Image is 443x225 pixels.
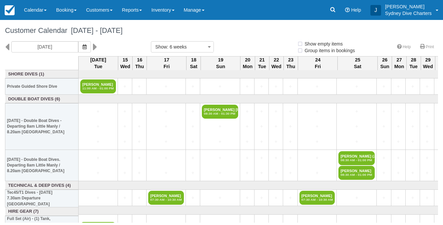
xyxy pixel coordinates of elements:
[242,83,252,90] a: +
[80,194,116,201] a: +
[378,83,389,90] a: +
[345,8,350,12] i: Help
[340,158,373,162] em: 08:30 AM - 01:00 PM
[340,173,373,177] em: 08:30 AM - 01:00 PM
[188,155,198,162] a: +
[134,194,145,201] a: +
[67,26,123,35] span: [DATE] - [DATE]
[270,83,281,90] a: +
[148,155,184,162] a: +
[270,108,281,115] a: +
[148,191,184,205] a: [PERSON_NAME]07:30 AM - 10:30 AM
[393,42,415,52] a: Help
[5,150,79,181] th: [DATE] - Double Boat Dives. Departing 8am Little Manly / 8.20am [GEOGRAPHIC_DATA]
[134,123,145,130] a: +
[133,56,147,70] th: 16 Thu
[378,155,389,162] a: +
[147,56,187,70] th: 17 Fri
[407,155,418,162] a: +
[299,155,335,162] a: +
[422,155,432,162] a: +
[407,83,418,90] a: +
[256,123,267,130] a: +
[202,83,238,90] a: +
[285,155,295,162] a: +
[120,108,130,115] a: +
[393,155,404,162] a: +
[285,194,295,201] a: +
[422,108,432,115] a: +
[188,123,198,130] a: +
[338,108,375,115] a: +
[407,123,418,130] a: +
[407,108,418,115] a: +
[421,56,435,70] th: 29 Wed
[5,5,15,15] img: checkfront-main-nav-mini-logo.png
[256,83,267,90] a: +
[285,83,295,90] a: +
[148,123,184,130] a: +
[385,3,432,10] p: [PERSON_NAME]
[242,194,252,201] a: +
[416,42,438,52] a: Print
[120,138,130,145] a: +
[297,46,359,56] label: Group items in bookings
[202,169,238,176] a: +
[407,138,418,145] a: +
[150,198,182,202] em: 07:30 AM - 10:30 AM
[188,138,198,145] a: +
[338,56,378,70] th: 25 Sat
[202,194,238,201] a: +
[299,138,335,145] a: +
[134,138,145,145] a: +
[285,123,295,130] a: +
[242,108,252,115] a: +
[202,138,238,145] a: +
[202,123,238,130] a: +
[188,108,198,115] a: +
[393,108,404,115] a: +
[338,151,375,165] a: [PERSON_NAME] (2)08:30 AM - 01:00 PM
[298,56,338,70] th: 24 Fri
[392,56,406,70] th: 27 Mon
[422,194,432,201] a: +
[5,78,79,95] th: Private Guided Shore Dive
[256,155,267,162] a: +
[167,44,187,50] span: : 6 weeks
[148,108,184,115] a: +
[378,169,389,176] a: +
[338,166,375,180] a: [PERSON_NAME]08:30 AM - 01:00 PM
[422,138,432,145] a: +
[151,41,214,53] button: Show: 6 weeks
[188,83,198,90] a: +
[148,83,184,90] a: +
[351,7,361,13] span: Help
[134,108,145,115] a: +
[393,83,404,90] a: +
[378,138,389,145] a: +
[148,169,184,176] a: +
[283,56,298,70] th: 23 Thu
[285,138,295,145] a: +
[378,194,389,201] a: +
[204,112,236,116] em: 08:30 AM - 01:30 PM
[242,169,252,176] a: +
[242,123,252,130] a: +
[80,138,116,145] a: +
[270,138,281,145] a: +
[270,155,281,162] a: +
[188,194,198,201] a: +
[134,169,145,176] a: +
[422,123,432,130] a: +
[422,169,432,176] a: +
[5,103,79,150] th: [DATE] - Double Boat Dives - Departing 8am Little Manly / 8.20am [GEOGRAPHIC_DATA]
[299,191,335,205] a: [PERSON_NAME]07:30 AM - 10:30 AM
[269,56,283,70] th: 22 Wed
[270,123,281,130] a: +
[242,155,252,162] a: +
[338,83,375,90] a: +
[422,83,432,90] a: +
[393,169,404,176] a: +
[120,123,130,130] a: +
[202,155,238,162] a: +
